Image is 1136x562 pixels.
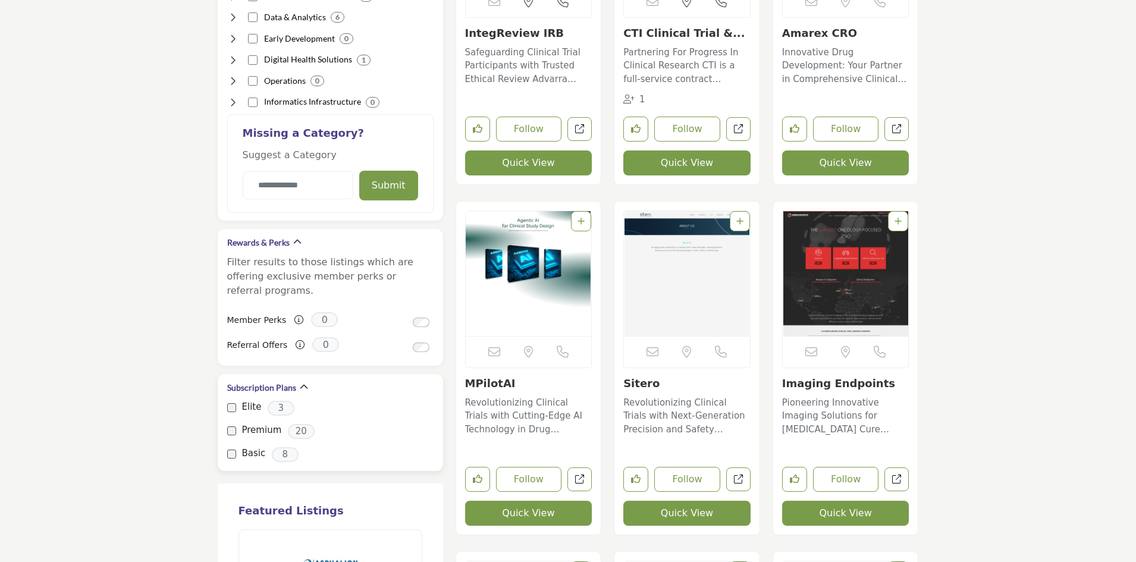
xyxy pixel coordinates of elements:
input: Select Early Development checkbox [248,34,258,43]
h3: Amarex CRO [782,27,909,40]
button: Submit [359,171,418,200]
h4: Operations: Departmental and organizational operations and management. [264,75,306,87]
input: Switch to Referral Offers [413,343,429,352]
a: Sitero [623,377,660,390]
button: Follow [654,467,720,492]
a: Add To List [895,216,902,226]
a: Amarex CRO [782,27,857,39]
span: 3 [268,401,294,416]
button: Follow [654,117,720,142]
span: Suggest a Category [243,149,337,161]
h4: Early Development: Planning and supporting startup clinical initiatives. [264,33,335,45]
a: Innovative Drug Development: Your Partner in Comprehensive Clinical Research and Regulatory Excel... [782,43,909,86]
label: Member Perks [227,310,287,331]
div: 1 Results For Digital Health Solutions [357,55,371,65]
button: Follow [813,117,879,142]
div: Followers [623,93,645,106]
img: Imaging Endpoints [783,211,909,336]
div: 0 Results For Informatics Infrastructure [366,97,379,108]
span: 8 [272,447,299,462]
b: 0 [371,98,375,106]
button: Quick View [782,150,909,175]
h2: Featured Listings [239,504,422,517]
h3: CTI Clinical Trial & Consulting Services [623,27,751,40]
p: Pioneering Innovative Imaging Solutions for [MEDICAL_DATA] Cure Success The company is an industr... [782,396,909,437]
button: Quick View [465,150,592,175]
a: Open Listing in new tab [624,211,750,336]
a: Add To List [736,216,743,226]
a: Open mpilotai in new tab [567,467,592,492]
h4: Digital Health Solutions: Digital platforms improving patient engagement and care delivery. [264,54,352,65]
span: 0 [311,312,338,327]
span: 1 [639,94,645,105]
img: MPilotAI [466,211,592,336]
p: Partnering For Progress In Clinical Research CTI is a full-service contract research organization... [623,46,751,86]
p: Revolutionizing Clinical Trials with Next-Generation Precision and Safety Operating at the cuttin... [623,396,751,437]
label: Basic [242,447,266,460]
button: Follow [496,117,562,142]
h2: Subscription Plans [227,382,296,394]
button: Quick View [623,501,751,526]
div: 0 Results For Early Development [340,33,353,44]
label: Premium [242,423,282,437]
p: Revolutionizing Clinical Trials with Cutting-Edge AI Technology in Drug Development Operating in ... [465,396,592,437]
h3: Imaging Endpoints [782,377,909,390]
a: Revolutionizing Clinical Trials with Next-Generation Precision and Safety Operating at the cuttin... [623,393,751,437]
label: Elite [242,400,262,414]
button: Like listing [782,117,807,142]
input: Select Operations checkbox [248,76,258,86]
span: 20 [288,424,315,439]
label: Referral Offers [227,335,288,356]
button: Follow [496,467,562,492]
div: 0 Results For Operations [310,76,324,86]
p: Filter results to those listings which are offering exclusive member perks or referral programs. [227,255,434,298]
a: IntegReview IRB [465,27,564,39]
input: select Elite checkbox [227,403,236,412]
a: Open integreview-irb in new tab [567,117,592,142]
button: Like listing [623,467,648,492]
input: Select Informatics Infrastructure checkbox [248,98,258,107]
h2: Missing a Category? [243,127,418,148]
a: Pioneering Innovative Imaging Solutions for [MEDICAL_DATA] Cure Success The company is an industr... [782,393,909,437]
input: Select Data & Analytics checkbox [248,12,258,22]
b: 0 [344,34,349,43]
a: Revolutionizing Clinical Trials with Cutting-Edge AI Technology in Drug Development Operating in ... [465,393,592,437]
span: 0 [312,337,339,352]
h3: IntegReview IRB [465,27,592,40]
input: select Basic checkbox [227,450,236,459]
a: Open amarexcro in new tab [884,117,909,142]
h4: Data & Analytics: Collecting, organizing and analyzing healthcare data. [264,11,326,23]
button: Like listing [465,117,490,142]
a: Open Listing in new tab [783,211,909,336]
p: Innovative Drug Development: Your Partner in Comprehensive Clinical Research and Regulatory Excel... [782,46,909,86]
a: Partnering For Progress In Clinical Research CTI is a full-service contract research organization... [623,43,751,86]
a: Add To List [578,216,585,226]
img: Sitero [624,211,750,336]
button: Like listing [782,467,807,492]
h2: Rewards & Perks [227,237,290,249]
button: Quick View [623,150,751,175]
h4: Informatics Infrastructure: Foundational technology systems enabling operations. [264,96,361,108]
button: Quick View [465,501,592,526]
a: Open imaging-endpoints in new tab [884,467,909,492]
input: Switch to Member Perks [413,318,429,327]
b: 6 [335,13,340,21]
input: Select Digital Health Solutions checkbox [248,55,258,65]
div: 6 Results For Data & Analytics [331,12,344,23]
a: Safeguarding Clinical Trial Participants with Trusted Ethical Review Advarra provides industry-le... [465,43,592,86]
button: Quick View [782,501,909,526]
a: Imaging Endpoints [782,377,895,390]
button: Like listing [623,117,648,142]
a: Open Listing in new tab [466,211,592,336]
button: Follow [813,467,879,492]
button: Like listing [465,467,490,492]
a: MPilotAI [465,377,516,390]
input: Category Name [243,171,353,199]
p: Safeguarding Clinical Trial Participants with Trusted Ethical Review Advarra provides industry-le... [465,46,592,86]
a: CTI Clinical Trial &... [623,27,745,39]
a: Open sitero in new tab [726,467,751,492]
a: Open cti-clinical-trial-consulting-services in new tab [726,117,751,142]
h3: MPilotAI [465,377,592,390]
b: 1 [362,56,366,64]
input: select Premium checkbox [227,426,236,435]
